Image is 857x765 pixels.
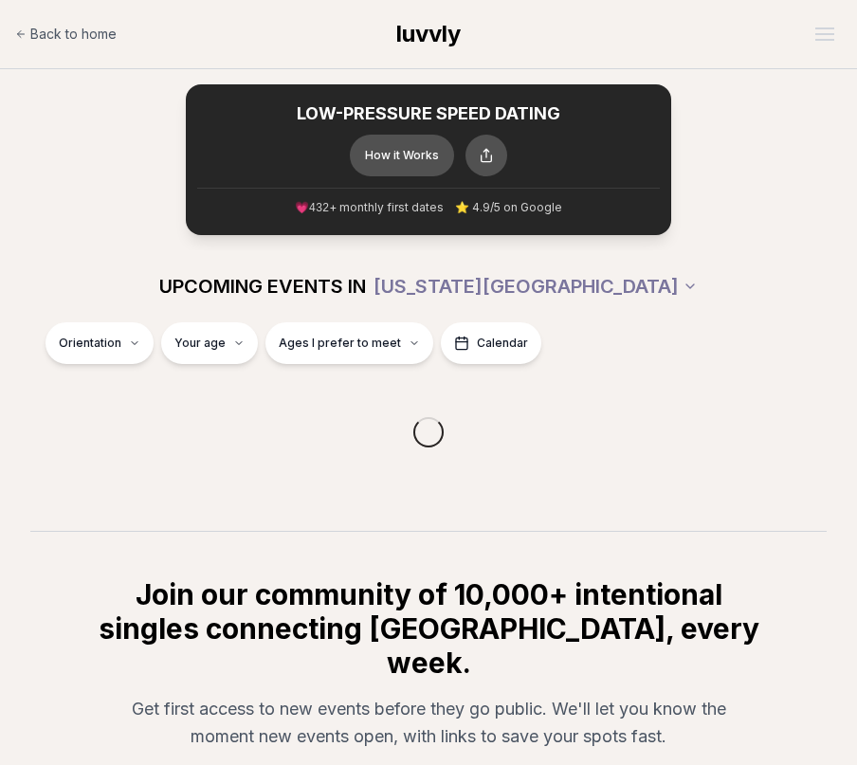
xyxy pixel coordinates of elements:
[309,202,330,215] span: 432
[396,20,461,47] span: luvvly
[59,336,121,351] span: Orientation
[374,265,698,307] button: [US_STATE][GEOGRAPHIC_DATA]
[455,200,562,215] span: ⭐ 4.9/5 on Google
[808,20,842,48] button: Open menu
[441,322,541,364] button: Calendar
[30,25,117,44] span: Back to home
[197,103,660,125] h2: LOW-PRESSURE SPEED DATING
[477,336,528,351] span: Calendar
[295,200,445,216] span: 💗 + monthly first dates
[46,322,154,364] button: Orientation
[161,322,258,364] button: Your age
[174,336,226,351] span: Your age
[110,695,747,751] p: Get first access to new events before they go public. We'll let you know the moment new events op...
[15,15,117,53] a: Back to home
[350,135,454,176] button: How it Works
[279,336,401,351] span: Ages I prefer to meet
[396,19,461,49] a: luvvly
[265,322,433,364] button: Ages I prefer to meet
[95,577,762,680] h2: Join our community of 10,000+ intentional singles connecting [GEOGRAPHIC_DATA], every week.
[159,273,366,300] span: UPCOMING EVENTS IN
